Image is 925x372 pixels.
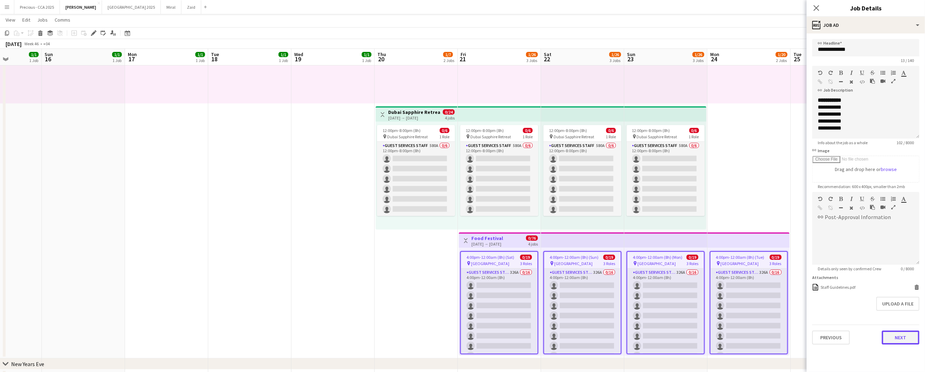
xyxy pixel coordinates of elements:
[161,0,181,14] button: Miral
[523,134,533,139] span: 1 Role
[693,58,704,63] div: 3 Jobs
[444,58,454,63] div: 2 Jobs
[128,51,137,57] span: Mon
[880,204,885,210] button: Insert video
[377,142,455,216] app-card-role: Guest Services Staff580A0/612:00pm-8:00pm (8h)
[45,51,53,57] span: Sun
[721,261,759,266] span: [GEOGRAPHIC_DATA]
[22,17,30,23] span: Edit
[716,255,765,260] span: 4:00pm-12:00am (8h) (Tue)
[828,196,833,202] button: Redo
[849,205,854,211] button: Clear Formatting
[860,70,864,76] button: Underline
[882,331,919,344] button: Next
[637,134,677,139] span: Dubai Sapphire Retreat
[388,109,440,115] h3: Dubai Sapphire Retreat
[870,196,875,202] button: Strikethrough
[439,134,449,139] span: 1 Role
[627,125,705,216] div: 12:00pm-8:00pm (8h)0/6 Dubai Sapphire Retreat1 RoleGuest Services Staff580A0/612:00pm-8:00pm (8h)
[52,15,73,24] a: Comms
[710,251,788,354] app-job-card: 4:00pm-12:00am (8h) (Tue)0/19 [GEOGRAPHIC_DATA]3 RolesGuest Services Staff326A0/164:00pm-12:00am ...
[821,285,855,290] div: Staff Guidelines.pdf
[849,196,854,202] button: Italic
[828,70,833,76] button: Redo
[471,261,509,266] span: [GEOGRAPHIC_DATA]
[891,78,896,84] button: Fullscreen
[606,128,616,133] span: 0/6
[443,109,455,115] span: 0/24
[37,17,48,23] span: Jobs
[627,251,705,354] app-job-card: 4:00pm-12:00am (8h) (Mon)0/19 [GEOGRAPHIC_DATA]3 RolesGuest Services Staff326A0/164:00pm-12:00am ...
[460,125,538,216] app-job-card: 12:00pm-8:00pm (8h)0/6 Dubai Sapphire Retreat1 RoleGuest Services Staff580A0/612:00pm-8:00pm (8h)
[526,58,538,63] div: 3 Jobs
[19,15,33,24] a: Edit
[818,196,823,202] button: Undo
[543,55,551,63] span: 22
[839,196,844,202] button: Bold
[461,51,466,57] span: Fri
[812,184,910,189] span: Recommendation: 600 x 400px, smaller than 2mb
[812,331,850,344] button: Previous
[709,55,719,63] span: 24
[29,52,39,57] span: 1/1
[880,70,885,76] button: Unordered List
[891,196,896,202] button: Ordered List
[460,142,538,216] app-card-role: Guest Services Staff580A0/612:00pm-8:00pm (8h)
[466,128,504,133] span: 12:00pm-8:00pm (8h)
[880,78,885,84] button: Insert video
[609,52,621,57] span: 1/26
[626,55,635,63] span: 23
[383,128,421,133] span: 12:00pm-8:00pm (8h)
[112,58,121,63] div: 1 Job
[127,55,137,63] span: 17
[776,52,787,57] span: 1/20
[839,205,844,211] button: Horizontal Line
[294,51,303,57] span: Wed
[554,261,593,266] span: [GEOGRAPHIC_DATA]
[293,55,303,63] span: 19
[6,40,22,47] div: [DATE]
[543,251,621,354] app-job-card: 4:00pm-12:00am (8h) (Sun)0/19 [GEOGRAPHIC_DATA]3 RolesGuest Services Staff326A0/164:00pm-12:00am ...
[470,134,511,139] span: Dubai Sapphire Retreat
[870,204,875,210] button: Paste as plain text
[776,58,787,63] div: 2 Jobs
[460,55,466,63] span: 21
[471,235,503,241] h3: Food Festival
[29,58,38,63] div: 1 Job
[770,255,782,260] span: 0/19
[526,52,538,57] span: 1/26
[523,128,533,133] span: 0/6
[526,235,538,241] span: 0/76
[792,55,801,63] span: 25
[210,55,219,63] span: 18
[362,58,371,63] div: 1 Job
[793,51,801,57] span: Tue
[880,196,885,202] button: Unordered List
[849,79,854,85] button: Clear Formatting
[687,261,698,266] span: 3 Roles
[211,51,219,57] span: Tue
[44,55,53,63] span: 16
[460,251,538,354] div: 4:00pm-12:00am (8h) (Sat)0/19 [GEOGRAPHIC_DATA]3 RolesGuest Services Staff326A0/164:00pm-12:00am ...
[891,140,919,145] span: 102 / 8000
[181,0,201,14] button: Zaid
[860,196,864,202] button: Underline
[839,70,844,76] button: Bold
[11,361,44,367] div: New Years Eve
[377,125,455,216] div: 12:00pm-8:00pm (8h)0/6 Dubai Sapphire Retreat1 RoleGuest Services Staff580A0/612:00pm-8:00pm (8h)
[870,70,875,76] button: Strikethrough
[543,125,621,216] app-job-card: 12:00pm-8:00pm (8h)0/6 Dubai Sapphire Retreat1 RoleGuest Services Staff580A0/612:00pm-8:00pm (8h)
[471,241,503,247] div: [DATE] → [DATE]
[279,58,288,63] div: 1 Job
[362,52,371,57] span: 1/1
[633,255,682,260] span: 4:00pm-12:00am (8h) (Mon)
[901,70,906,76] button: Text Color
[710,51,719,57] span: Mon
[554,134,594,139] span: Dubai Sapphire Retreat
[807,3,925,13] h3: Job Details
[388,115,440,121] div: [DATE] → [DATE]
